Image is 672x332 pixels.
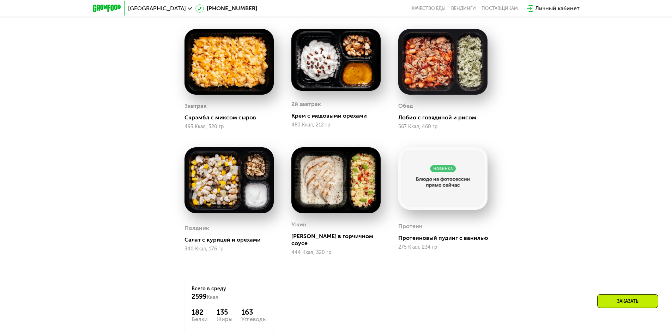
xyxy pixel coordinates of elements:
div: Углеводы [241,316,267,322]
div: Белки [192,316,208,322]
div: Завтрак [184,101,207,111]
div: 135 [217,308,232,316]
div: 2й завтрак [291,99,321,109]
div: Скрэмбл с миксом сыров [184,114,279,121]
div: 444 Ккал, 320 гр [291,250,381,255]
div: Протеиновый пудинг с ванилью [398,235,493,242]
div: Жиры [217,316,232,322]
div: 163 [241,308,267,316]
div: поставщикам [482,6,518,11]
div: 480 Ккал, 212 гр [291,122,381,128]
span: 2599 [192,293,207,301]
div: [PERSON_NAME] в горчичном соусе [291,233,386,247]
div: Крем с медовыми орехами [291,112,386,119]
a: [PHONE_NUMBER] [195,4,257,13]
span: [GEOGRAPHIC_DATA] [128,6,186,11]
div: Лобио с говядиной и рисом [398,114,493,121]
div: Полдник [184,223,209,233]
div: Салат с курицей и орехами [184,236,279,243]
div: 567 Ккал, 460 гр [398,124,488,130]
div: Протеин [398,221,423,232]
a: Вендинги [451,6,476,11]
div: 182 [192,308,208,316]
div: Личный кабинет [535,4,580,13]
div: 340 Ккал, 176 гр [184,246,274,252]
div: 493 Ккал, 320 гр [184,124,274,130]
span: Ккал [207,294,218,300]
a: Качество еды [412,6,446,11]
div: Всего в среду [192,285,267,301]
div: Обед [398,101,413,111]
div: Ужин [291,219,307,230]
div: Заказать [597,294,658,308]
div: 275 Ккал, 234 гр [398,244,488,250]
